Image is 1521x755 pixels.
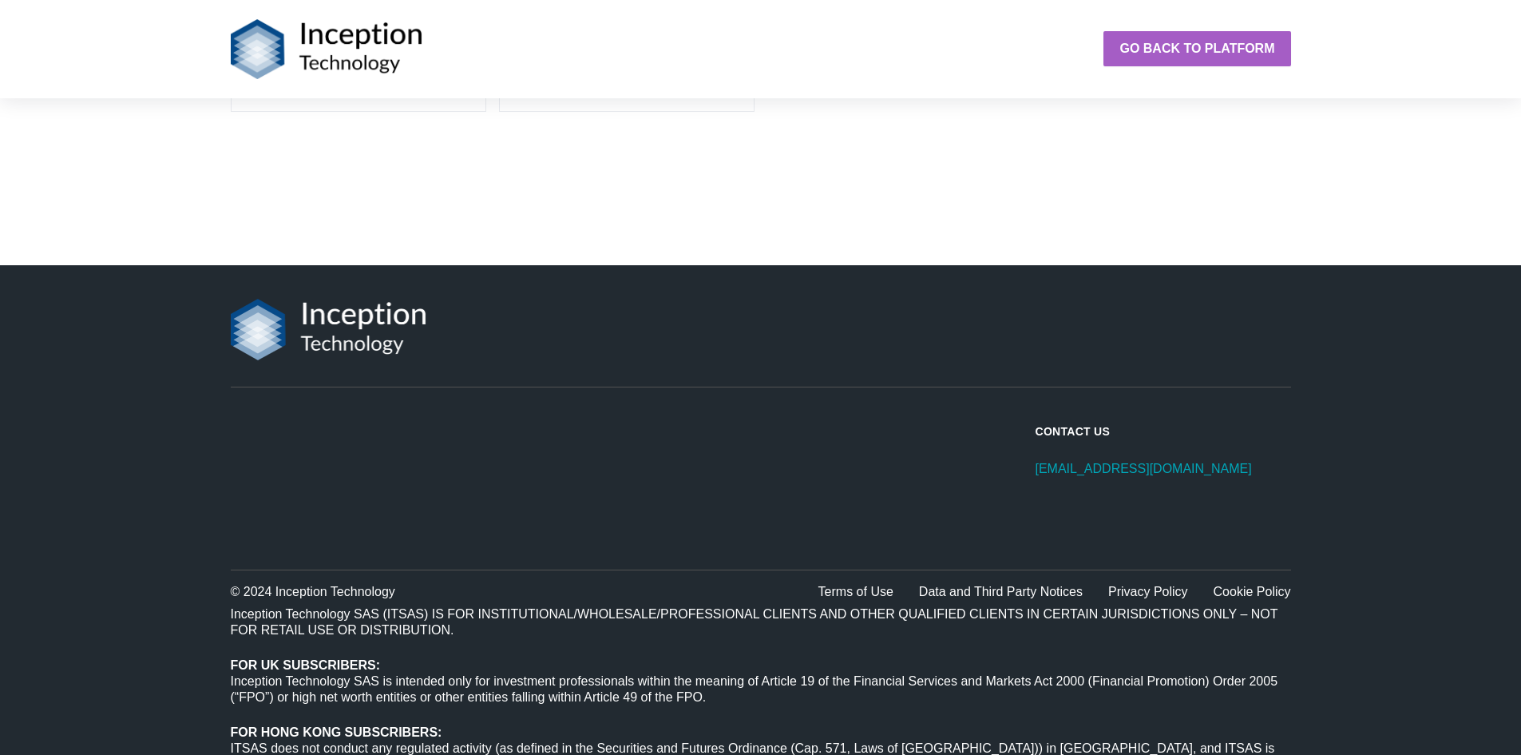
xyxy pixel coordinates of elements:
[231,299,426,360] img: Logo
[231,19,422,79] img: Logo
[919,585,1083,598] a: Data and Third Party Notices
[231,606,1291,638] p: Inception Technology SAS (ITSAS) IS FOR INSTITUTIONAL/WHOLESALE/PROFESSIONAL CLIENTS AND OTHER QU...
[1103,31,1290,66] a: Go back to platform
[231,658,381,672] strong: FOR UK SUBSCRIBERS:
[231,674,1291,705] p: Inception Technology SAS is intended only for investment professionals within the meaning of Arti...
[1119,42,1274,55] strong: Go back to platform
[818,585,893,598] a: Terms of Use
[1108,585,1188,598] a: Privacy Policy
[231,725,442,739] strong: FOR HONG KONG SUBSCRIBERS:
[1214,585,1291,598] a: Cookie Policy
[1036,462,1252,475] a: [EMAIL_ADDRESS][DOMAIN_NAME]
[1036,425,1291,439] h5: Contact Us
[231,584,486,600] div: © 2024 Inception Technology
